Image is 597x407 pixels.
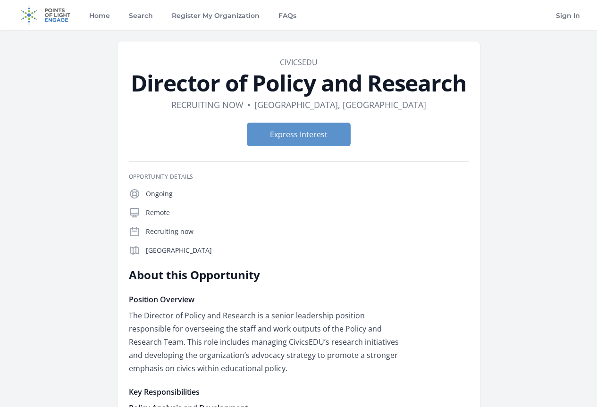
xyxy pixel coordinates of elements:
button: Express Interest [247,123,351,146]
div: • [247,98,251,111]
p: The Director of Policy and Research is a senior leadership position responsible for overseeing th... [129,309,405,375]
dd: Recruiting now [171,98,244,111]
p: Recruiting now [146,227,469,236]
strong: Key Responsibilities [129,387,200,397]
h3: Opportunity Details [129,173,469,181]
a: CivicsEDU [280,57,318,67]
strong: Position Overview [129,294,194,305]
p: Remote [146,208,469,217]
p: Ongoing [146,189,469,199]
dd: [GEOGRAPHIC_DATA], [GEOGRAPHIC_DATA] [254,98,426,111]
h2: About this Opportunity [129,267,405,282]
h1: Director of Policy and Research [129,72,469,94]
p: [GEOGRAPHIC_DATA] [146,246,469,255]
